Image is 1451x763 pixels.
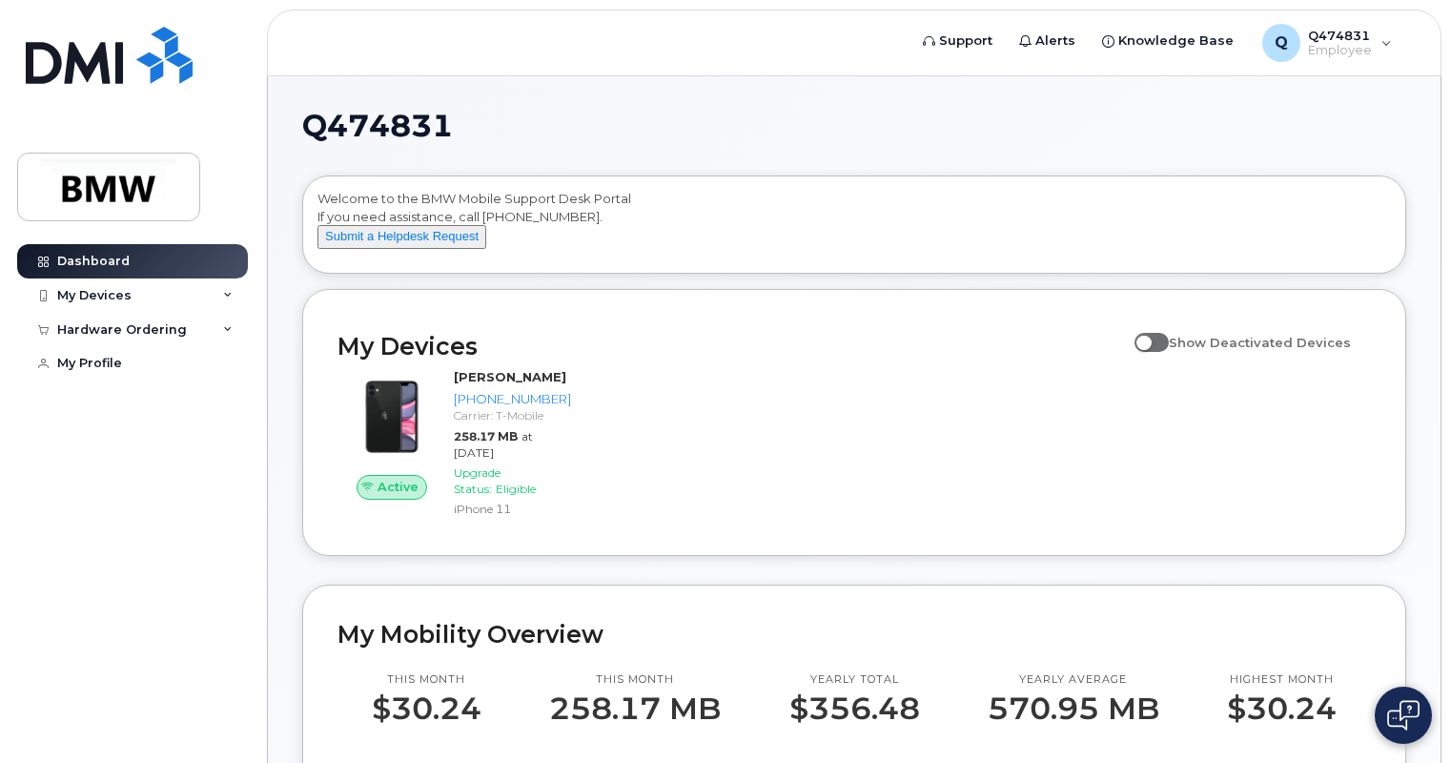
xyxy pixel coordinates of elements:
[337,620,1371,649] h2: My Mobility Overview
[337,332,1125,361] h2: My Devices
[337,368,579,521] a: Active[PERSON_NAME][PHONE_NUMBER]Carrier: T-Mobile258.17 MBat [DATE]Upgrade Status:EligibleiPhone 11
[454,429,533,460] span: at [DATE]
[353,378,431,456] img: iPhone_11.jpg
[988,691,1159,726] p: 570.95 MB
[454,501,571,517] div: iPhone 11
[1169,335,1351,350] span: Show Deactivated Devices
[372,672,481,688] p: This month
[302,112,453,140] span: Q474831
[1387,700,1420,731] img: Open chat
[1134,324,1150,340] input: Show Deactivated Devices
[317,225,486,249] button: Submit a Helpdesk Request
[549,691,721,726] p: 258.17 MB
[372,691,481,726] p: $30.24
[496,482,536,496] span: Eligible
[317,190,1391,266] div: Welcome to the BMW Mobile Support Desk Portal If you need assistance, call [PHONE_NUMBER].
[988,672,1159,688] p: Yearly average
[454,390,571,408] div: [PHONE_NUMBER]
[454,407,571,423] div: Carrier: T-Mobile
[789,691,920,726] p: $356.48
[454,429,518,443] span: 258.17 MB
[378,478,419,496] span: Active
[1227,672,1337,688] p: Highest month
[454,465,501,496] span: Upgrade Status:
[789,672,920,688] p: Yearly total
[454,369,566,384] strong: [PERSON_NAME]
[317,228,486,243] a: Submit a Helpdesk Request
[549,672,721,688] p: This month
[1227,691,1337,726] p: $30.24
